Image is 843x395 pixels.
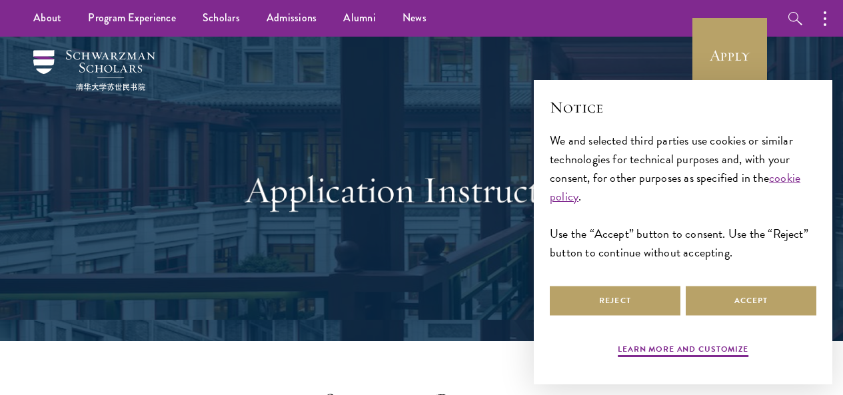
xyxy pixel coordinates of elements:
[550,169,800,205] a: cookie policy
[618,343,748,359] button: Learn more and customize
[192,166,652,212] h1: Application Instructions
[550,131,816,262] div: We and selected third parties use cookies or similar technologies for technical purposes and, wit...
[686,286,816,316] button: Accept
[692,18,767,93] a: Apply
[550,286,680,316] button: Reject
[550,96,816,119] h2: Notice
[33,50,155,91] img: Schwarzman Scholars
